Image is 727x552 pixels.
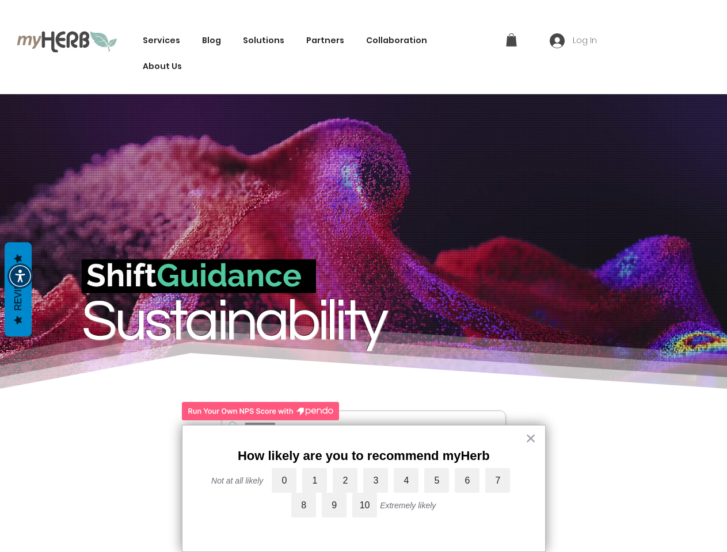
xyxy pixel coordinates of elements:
[205,448,522,463] p: How likely are you to recommend myHerb
[424,468,449,493] label: 5
[211,476,263,485] div: Not at all likely
[157,256,302,294] span: Guidance
[306,34,344,47] span: Partners
[86,256,157,294] span: Shift
[137,30,493,77] nav: Site
[394,468,418,493] label: 4
[243,34,284,47] span: Solutions
[302,468,327,493] label: 1
[272,468,296,493] label: 0
[82,292,386,351] span: Sustainability
[352,493,377,517] label: 10
[5,243,32,337] button: Reviews
[569,35,601,47] span: Log In
[363,468,388,493] label: 3
[7,263,33,289] div: Accessibility Menu
[455,468,479,493] label: 6
[17,29,117,52] img: myHerb Logo
[244,411,481,440] input: Search...
[526,429,536,447] button: Close
[202,34,221,47] span: Blog
[143,34,180,47] span: Services
[380,501,436,510] div: Extremely likely
[182,402,339,420] img: nps-branding.png
[291,493,316,517] label: 8
[322,493,347,517] label: 9
[333,468,357,493] label: 2
[143,60,182,72] span: About Us
[366,34,427,47] span: Collaboration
